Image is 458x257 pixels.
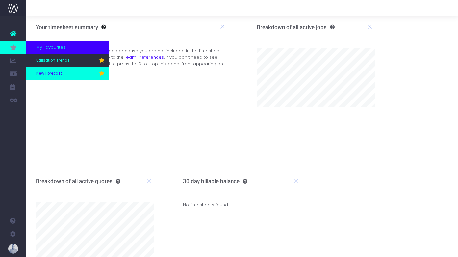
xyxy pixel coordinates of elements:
h3: Breakdown of all active quotes [36,178,120,185]
img: images/default_profile_image.png [8,244,18,254]
span: New Forecast [36,71,62,77]
a: Team Preferences [124,54,164,60]
a: Utilisation Trends [26,54,109,67]
div: No timesheets found [183,192,301,217]
div: Your timesheet summary will not load because you are not included in the timesheet reports. To ch... [31,48,233,73]
a: New Forecast [26,67,109,80]
span: Utilisation Trends [36,58,70,64]
h3: 30 day billable balance [183,178,247,185]
h3: Breakdown of all active jobs [257,24,335,31]
span: My Favourites [36,44,65,51]
h3: Your timesheet summary [36,24,98,31]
